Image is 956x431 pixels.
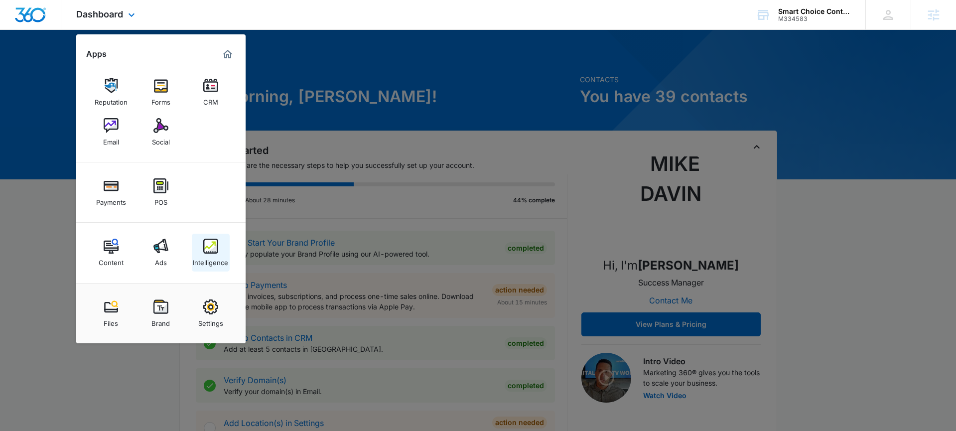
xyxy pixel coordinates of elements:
[142,173,180,211] a: POS
[154,193,167,206] div: POS
[198,314,223,327] div: Settings
[142,113,180,151] a: Social
[192,294,230,332] a: Settings
[92,173,130,211] a: Payments
[152,133,170,146] div: Social
[92,294,130,332] a: Files
[142,234,180,272] a: Ads
[99,254,124,267] div: Content
[142,294,180,332] a: Brand
[203,93,218,106] div: CRM
[95,93,128,106] div: Reputation
[151,314,170,327] div: Brand
[193,254,228,267] div: Intelligence
[142,73,180,111] a: Forms
[151,93,170,106] div: Forms
[192,234,230,272] a: Intelligence
[220,46,236,62] a: Marketing 360® Dashboard
[76,9,123,19] span: Dashboard
[96,193,126,206] div: Payments
[192,73,230,111] a: CRM
[778,15,851,22] div: account id
[104,314,118,327] div: Files
[86,49,107,59] h2: Apps
[155,254,167,267] div: Ads
[92,73,130,111] a: Reputation
[103,133,119,146] div: Email
[778,7,851,15] div: account name
[92,234,130,272] a: Content
[92,113,130,151] a: Email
